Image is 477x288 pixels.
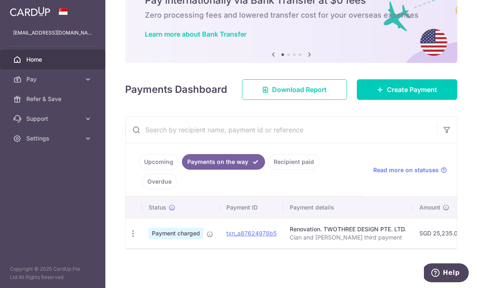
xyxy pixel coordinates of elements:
[139,154,179,170] a: Upcoming
[26,134,81,143] span: Settings
[373,166,439,174] span: Read more on statuses
[182,154,265,170] a: Payments on the way
[125,82,227,97] h4: Payments Dashboard
[149,228,203,239] span: Payment charged
[242,79,347,100] a: Download Report
[26,115,81,123] span: Support
[145,10,437,20] h6: Zero processing fees and lowered transfer cost for your overseas expenses
[283,197,413,218] th: Payment details
[149,203,166,212] span: Status
[272,85,327,94] span: Download Report
[290,225,406,233] div: Renovation. TWOTHREE DESIGN PTE. LTD.
[419,203,440,212] span: Amount
[424,263,469,284] iframe: Opens a widget where you can find more information
[26,55,81,64] span: Home
[290,233,406,242] p: Cian and [PERSON_NAME] third payment
[26,75,81,83] span: Pay
[226,230,277,237] a: txn_a87624978b5
[220,197,283,218] th: Payment ID
[145,30,247,38] a: Learn more about Bank Transfer
[126,117,437,143] input: Search by recipient name, payment id or reference
[373,166,447,174] a: Read more on statuses
[142,174,177,189] a: Overdue
[413,218,468,248] td: SGD 25,235.00
[268,154,319,170] a: Recipient paid
[357,79,457,100] a: Create Payment
[26,95,81,103] span: Refer & Save
[10,7,50,16] img: CardUp
[387,85,437,94] span: Create Payment
[13,29,92,37] p: [EMAIL_ADDRESS][DOMAIN_NAME]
